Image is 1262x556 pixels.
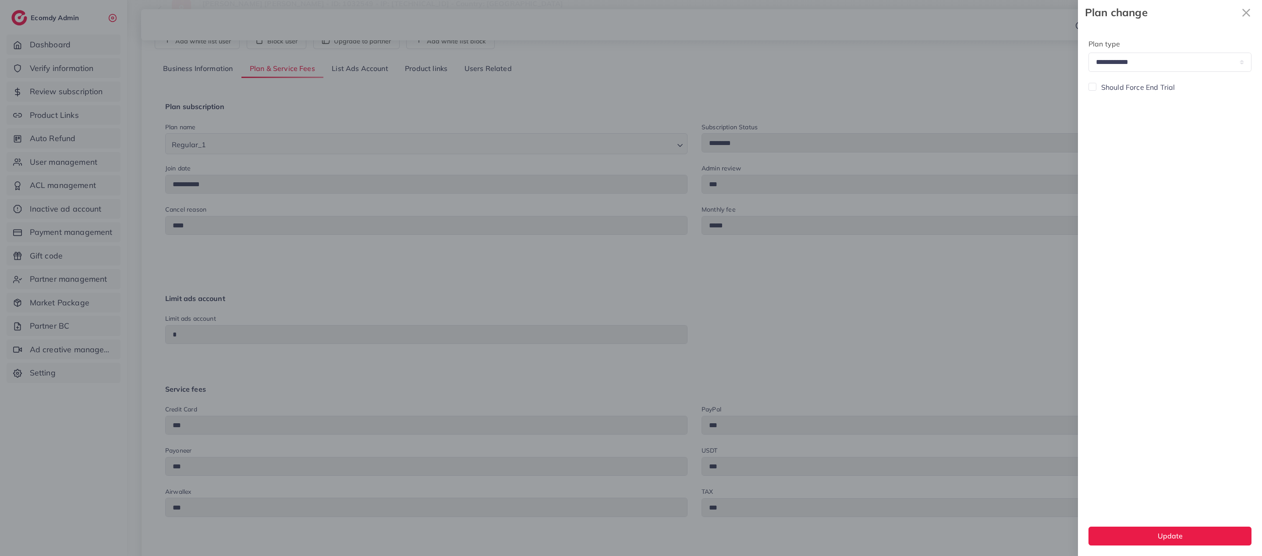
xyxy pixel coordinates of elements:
span: Update [1158,531,1183,540]
label: Should Force End Trial [1101,82,1175,92]
button: Update [1088,527,1251,545]
legend: Plan type [1086,35,1254,53]
button: Close [1237,4,1255,21]
svg: x [1237,4,1255,21]
strong: Plan change [1085,5,1237,20]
